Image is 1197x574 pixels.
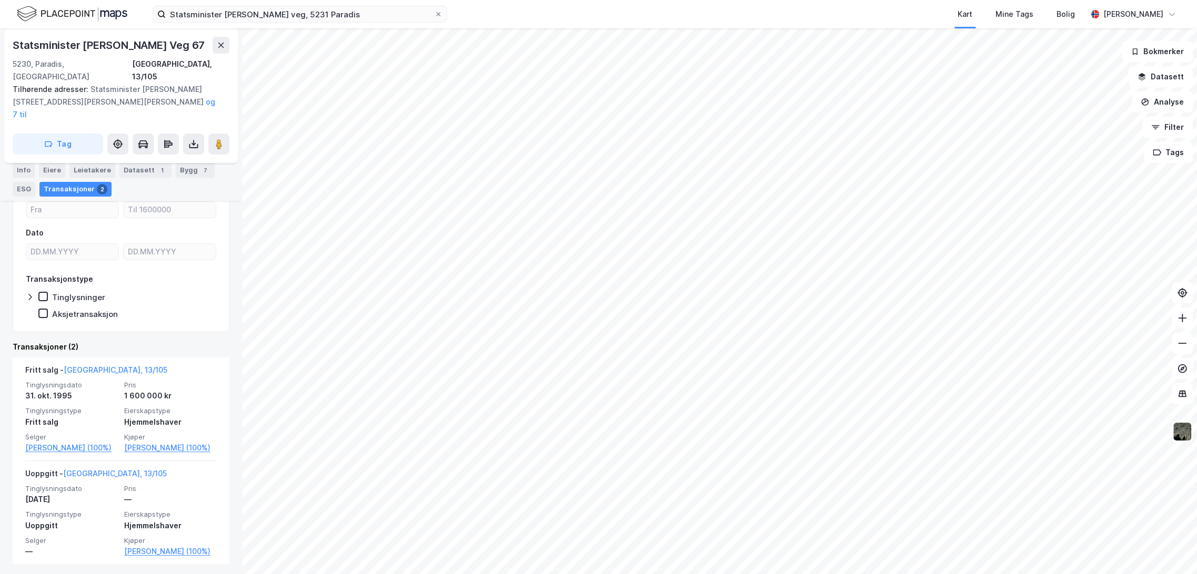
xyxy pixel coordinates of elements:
[1172,422,1192,442] img: 9k=
[958,8,972,20] div: Kart
[25,416,118,428] div: Fritt salg
[25,364,167,381] div: Fritt salg -
[26,273,93,285] div: Transaksjonstype
[25,467,167,484] div: Uoppgitt -
[97,184,107,194] div: 2
[1103,8,1163,20] div: [PERSON_NAME]
[124,442,217,454] a: [PERSON_NAME] (100%)
[39,163,65,178] div: Eiere
[26,202,118,218] input: Fra
[132,58,229,83] div: [GEOGRAPHIC_DATA], 13/105
[13,37,207,54] div: Statsminister [PERSON_NAME] Veg 67
[119,163,172,178] div: Datasett
[124,545,217,558] a: [PERSON_NAME] (100%)
[25,510,118,519] span: Tinglysningstype
[166,6,434,22] input: Søk på adresse, matrikkel, gårdeiere, leietakere eller personer
[26,244,118,260] input: DD.MM.YYYY
[63,469,167,478] a: [GEOGRAPHIC_DATA], 13/105
[13,182,35,197] div: ESG
[124,433,217,442] span: Kjøper
[25,389,118,402] div: 31. okt. 1995
[1144,524,1197,574] iframe: Chat Widget
[995,8,1033,20] div: Mine Tags
[17,5,127,23] img: logo.f888ab2527a4732fd821a326f86c7f29.svg
[1057,8,1075,20] div: Bolig
[1144,524,1197,574] div: Kontrollprogram for chat
[124,484,217,493] span: Pris
[124,389,217,402] div: 1 600 000 kr
[25,484,118,493] span: Tinglysningsdato
[25,406,118,415] span: Tinglysningstype
[124,519,217,532] div: Hjemmelshaver
[176,163,215,178] div: Bygg
[69,163,115,178] div: Leietakere
[157,165,167,176] div: 1
[52,309,118,319] div: Aksjetransaksjon
[124,536,217,545] span: Kjøper
[124,416,217,428] div: Hjemmelshaver
[13,85,90,94] span: Tilhørende adresser:
[1122,41,1193,62] button: Bokmerker
[124,406,217,415] span: Eierskapstype
[25,536,118,545] span: Selger
[13,341,229,353] div: Transaksjoner (2)
[124,381,217,389] span: Pris
[64,365,167,374] a: [GEOGRAPHIC_DATA], 13/105
[124,202,216,218] input: Til 1600000
[25,381,118,389] span: Tinglysningsdato
[25,442,118,454] a: [PERSON_NAME] (100%)
[25,493,118,506] div: [DATE]
[124,244,216,260] input: DD.MM.YYYY
[25,545,118,558] div: —
[26,227,44,239] div: Dato
[124,493,217,506] div: —
[39,182,112,197] div: Transaksjoner
[124,510,217,519] span: Eierskapstype
[25,519,118,532] div: Uoppgitt
[52,292,105,302] div: Tinglysninger
[1132,91,1193,112] button: Analyse
[1129,66,1193,87] button: Datasett
[1142,117,1193,138] button: Filter
[13,83,221,121] div: Statsminister [PERSON_NAME][STREET_ADDRESS][PERSON_NAME][PERSON_NAME]
[13,58,132,83] div: 5230, Paradis, [GEOGRAPHIC_DATA]
[13,134,103,155] button: Tag
[1144,142,1193,163] button: Tags
[25,433,118,442] span: Selger
[200,165,210,176] div: 7
[13,163,35,178] div: Info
